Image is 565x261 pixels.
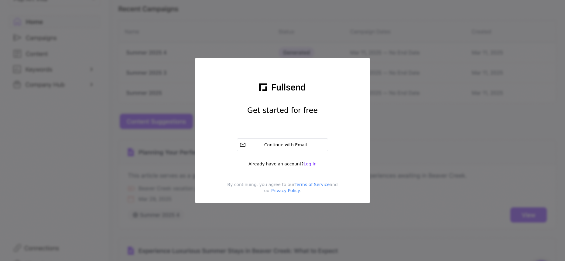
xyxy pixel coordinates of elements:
div: Already have an account? [248,161,317,167]
iframe: Sign in with Google Button [234,124,331,138]
div: Continue with Email [248,142,325,148]
h1: Get started for free [247,106,318,115]
span: Log In [304,161,317,166]
button: Continue with Email [237,138,328,151]
div: By continuing, you agree to our and our . [200,181,365,198]
a: Privacy Policy [271,188,300,193]
a: Terms of Service [295,182,330,187]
